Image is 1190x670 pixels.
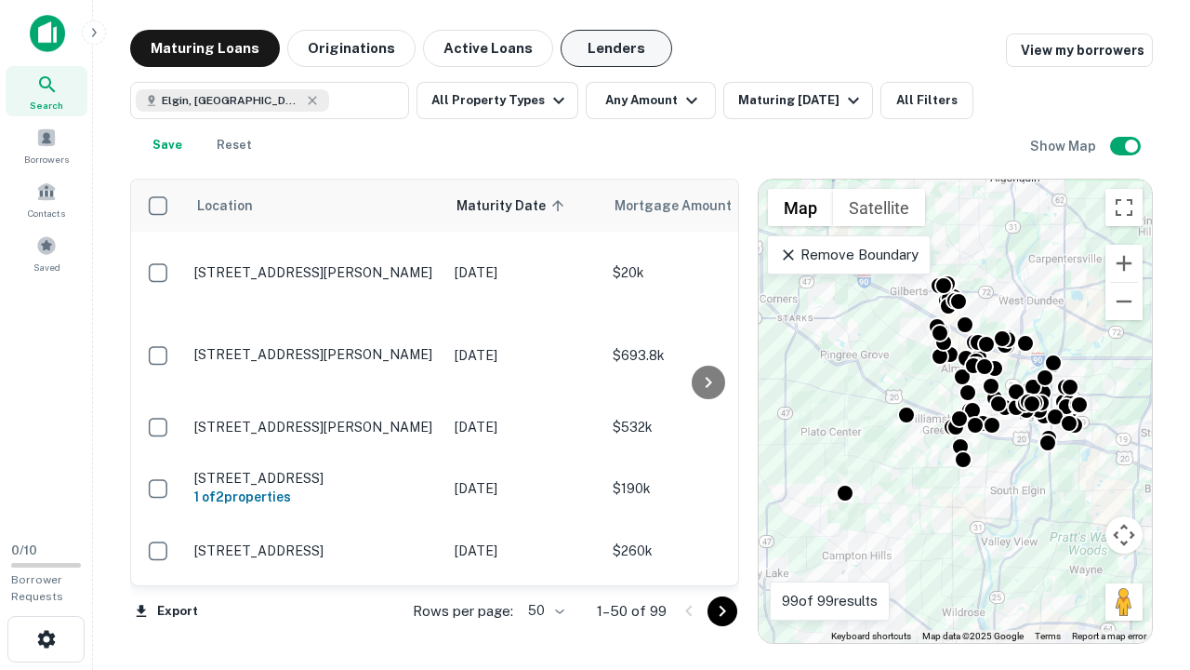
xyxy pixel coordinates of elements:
p: [STREET_ADDRESS] [194,470,436,487]
button: Originations [287,30,416,67]
a: Search [6,66,87,116]
p: 1–50 of 99 [597,600,667,623]
button: Zoom out [1105,283,1143,320]
p: Remove Boundary [779,244,918,266]
p: [STREET_ADDRESS][PERSON_NAME] [194,264,436,281]
a: Contacts [6,174,87,224]
p: [DATE] [455,478,594,499]
p: [DATE] [455,345,594,366]
p: $693.8k [613,345,799,366]
button: Show street map [768,189,833,226]
span: Search [30,98,63,113]
p: $190k [613,478,799,499]
a: Saved [6,228,87,278]
p: [STREET_ADDRESS][PERSON_NAME] [194,419,436,435]
a: Borrowers [6,120,87,170]
button: Any Amount [586,82,716,119]
p: 99 of 99 results [782,590,878,612]
th: Maturity Date [445,180,603,232]
th: Mortgage Amount [603,180,808,232]
p: $20k [613,262,799,283]
span: 0 / 10 [11,543,37,557]
a: Terms (opens in new tab) [1035,631,1061,641]
button: Reset [205,127,264,164]
a: View my borrowers [1006,33,1153,67]
div: 0 0 [759,180,1152,643]
p: [DATE] [455,541,594,561]
button: All Filters [880,82,973,119]
span: Saved [33,260,60,275]
a: Report a map error [1072,631,1146,641]
p: [STREET_ADDRESS][PERSON_NAME] [194,346,436,363]
p: [DATE] [455,262,594,283]
span: Borrowers [24,152,69,167]
iframe: Chat Widget [1097,521,1190,610]
button: Zoom in [1105,245,1143,282]
h6: Show Map [1030,136,1099,156]
button: Lenders [561,30,672,67]
span: Location [196,194,253,217]
p: $532k [613,417,799,437]
img: capitalize-icon.png [30,15,65,52]
p: [STREET_ADDRESS] [194,543,436,559]
h6: 1 of 2 properties [194,487,436,507]
button: Active Loans [423,30,553,67]
span: Elgin, [GEOGRAPHIC_DATA], [GEOGRAPHIC_DATA] [162,92,301,109]
span: Maturity Date [456,194,570,217]
button: Save your search to get updates of matches that match your search criteria. [138,127,197,164]
button: All Property Types [416,82,578,119]
div: 50 [521,597,567,624]
p: Rows per page: [413,600,513,623]
button: Export [130,597,203,625]
span: Contacts [28,206,65,221]
button: Map camera controls [1105,516,1143,554]
span: Mortgage Amount [615,194,756,217]
p: [DATE] [455,417,594,437]
button: Show satellite imagery [833,189,925,226]
button: Maturing [DATE] [723,82,873,119]
button: Go to next page [707,596,737,626]
div: Maturing [DATE] [738,89,865,112]
a: Open this area in Google Maps (opens a new window) [763,619,825,643]
span: Map data ©2025 Google [922,631,1024,641]
p: $260k [613,541,799,561]
button: Maturing Loans [130,30,280,67]
button: Keyboard shortcuts [831,630,911,643]
th: Location [185,180,445,232]
span: Borrower Requests [11,573,63,603]
button: Toggle fullscreen view [1105,189,1143,226]
img: Google [763,619,825,643]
